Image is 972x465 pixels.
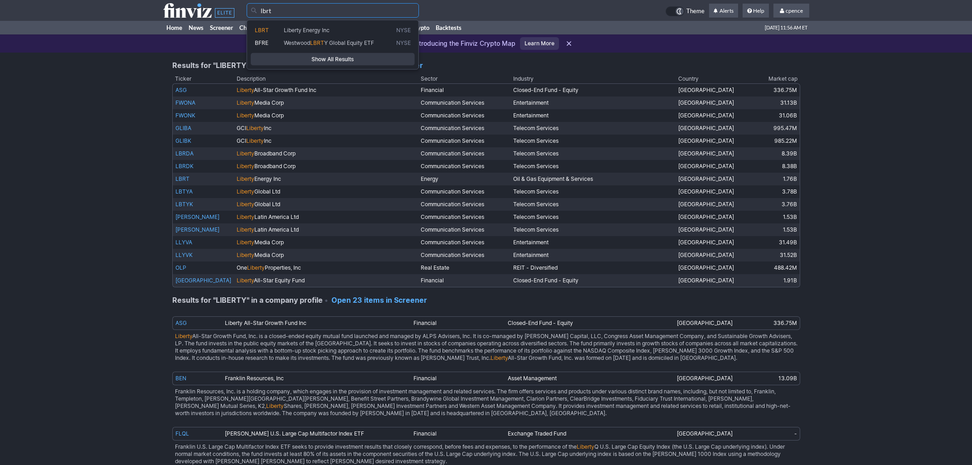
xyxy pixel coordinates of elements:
th: Description [234,74,418,83]
td: 31.13B [738,97,800,109]
td: Franklin Resources, Inc. is a holding company, which engages in the provision of investment manag... [172,385,800,420]
td: Telecom Services [510,122,676,135]
p: Introducing the Finviz Crypto Map [398,39,515,48]
span: LBRT [255,26,269,33]
td: Communication Services [418,236,510,249]
td: Media Corp [234,109,418,122]
a: ASG [175,320,187,326]
span: NYSE [396,39,411,47]
td: Financial [411,316,505,330]
td: One Properties, Inc [234,262,418,274]
a: News [185,21,207,34]
th: Market cap [738,74,800,83]
td: Communication Services [418,97,510,109]
td: Communication Services [418,211,510,223]
td: Telecom Services [510,147,676,160]
a: FLQL [175,430,189,437]
td: Telecom Services [510,185,676,198]
td: GCI Inc [234,122,418,135]
td: [GEOGRAPHIC_DATA] [676,83,738,97]
td: Global Ltd [234,198,418,211]
a: Open 23 items in Screener [331,295,427,305]
td: [GEOGRAPHIC_DATA] [676,198,738,211]
a: LLYVK [175,252,193,258]
a: LLYVA [175,239,192,246]
td: Communication Services [418,122,510,135]
td: Entertainment [510,109,676,122]
td: Closed-End Fund - Equity [510,83,676,97]
a: Crypto [408,21,433,34]
td: [GEOGRAPHIC_DATA] [676,223,738,236]
span: Theme [686,6,705,16]
td: Telecom Services [510,160,676,173]
a: LBTYK [175,201,193,208]
td: [GEOGRAPHIC_DATA] [676,97,738,109]
td: Real Estate [418,262,510,274]
a: [PERSON_NAME] [175,226,219,233]
span: Liberty [237,175,254,182]
a: LBRDK [175,163,194,170]
input: Search [247,3,419,18]
td: All-Star Growth Fund, Inc. is a closed-ended equity mutual fund launched and managed by ALPS Advi... [172,330,800,364]
td: [GEOGRAPHIC_DATA] [674,427,737,441]
span: NYSE [396,26,411,34]
td: 3.76B [738,198,800,211]
a: LBRDA [175,150,194,157]
td: [GEOGRAPHIC_DATA] [676,211,738,223]
span: Liberty [237,277,254,284]
a: Backtests [433,21,465,34]
span: • [325,295,328,305]
td: REIT - Diversified [510,262,676,274]
a: Theme [666,6,705,16]
td: 488.42M [738,262,800,274]
td: 8.39B [738,147,800,160]
span: BFRE [255,39,268,46]
a: Learn More [520,37,559,50]
span: Liberty [491,354,508,361]
td: Communication Services [418,147,510,160]
a: Help [743,4,769,18]
td: 1.91B [738,274,800,287]
td: 31.49B [738,236,800,249]
span: [DATE] 11:56 AM ET [765,21,807,34]
td: Asset Management [505,372,675,385]
td: 1.53B [738,211,800,223]
td: Global Ltd [234,185,418,198]
td: 31.52B [738,249,800,262]
td: Media Corp [234,97,418,109]
td: Financial [418,274,510,287]
a: [PERSON_NAME] [175,213,219,220]
span: Westwood [284,39,310,46]
td: [GEOGRAPHIC_DATA] [676,160,738,173]
td: Energy [418,173,510,185]
td: Entertainment [510,236,676,249]
span: Liberty [237,99,254,106]
td: Broadband Corp [234,160,418,173]
td: 8.38B [738,160,800,173]
span: Liberty [237,87,254,93]
td: Oil & Gas Equipment & Services [510,173,676,185]
td: Closed-End Fund - Equity [510,274,676,287]
span: Liberty [266,402,284,409]
span: Y Global Equity ETF [324,39,374,46]
a: ASG [175,87,187,93]
td: [GEOGRAPHIC_DATA] [676,147,738,160]
h4: Results for "LIBERTY" in a company name [172,53,800,74]
td: 31.06B [738,109,800,122]
a: Charts [236,21,260,34]
td: 1.53B [738,223,800,236]
span: Liberty [237,112,254,119]
td: Media Corp [234,249,418,262]
span: Liberty [237,163,254,170]
td: Communication Services [418,109,510,122]
span: Liberty [175,333,192,339]
td: 985.22M [738,135,800,147]
td: Communication Services [418,223,510,236]
span: Liberty [237,239,254,246]
span: Liberty [247,264,265,271]
th: Sector [418,74,510,83]
td: 995.47M [738,122,800,135]
a: Home [163,21,185,34]
span: Liberty [246,137,264,144]
td: [GEOGRAPHIC_DATA] [676,109,738,122]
